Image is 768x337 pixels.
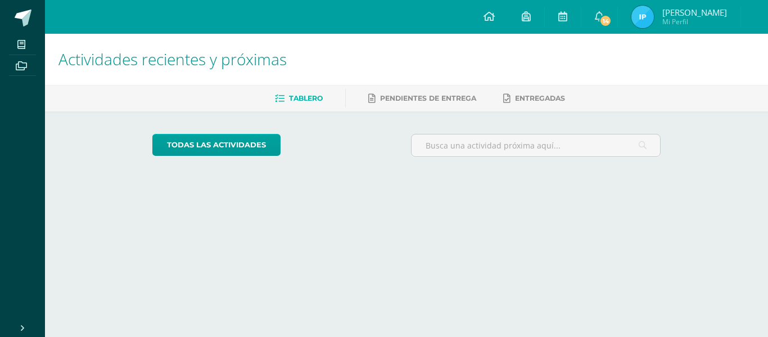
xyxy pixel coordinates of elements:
[599,15,612,27] span: 14
[662,7,727,18] span: [PERSON_NAME]
[503,89,565,107] a: Entregadas
[515,94,565,102] span: Entregadas
[275,89,323,107] a: Tablero
[289,94,323,102] span: Tablero
[662,17,727,26] span: Mi Perfil
[380,94,476,102] span: Pendientes de entrega
[58,48,287,70] span: Actividades recientes y próximas
[368,89,476,107] a: Pendientes de entrega
[631,6,654,28] img: d72ece5849e75a8ab3d9f762b2869359.png
[152,134,281,156] a: todas las Actividades
[412,134,661,156] input: Busca una actividad próxima aquí...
